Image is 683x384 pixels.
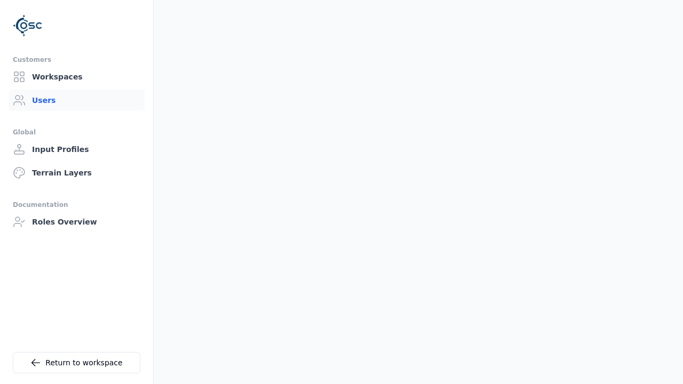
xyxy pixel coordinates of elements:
[9,90,145,111] a: Users
[9,162,145,183] a: Terrain Layers
[9,139,145,160] a: Input Profiles
[13,198,140,211] div: Documentation
[13,11,43,41] img: Logo
[9,211,145,233] a: Roles Overview
[13,53,140,66] div: Customers
[13,352,140,373] a: Return to workspace
[13,126,140,139] div: Global
[9,66,145,87] a: Workspaces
